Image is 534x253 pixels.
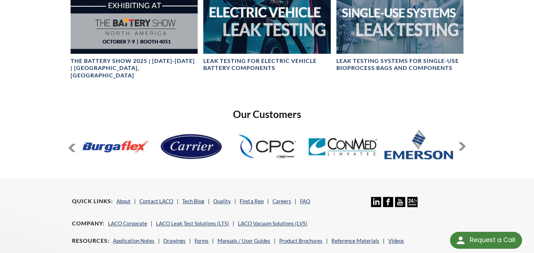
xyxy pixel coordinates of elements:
[407,202,418,208] a: 24/7 Support
[238,220,307,226] a: LACO Vacuum Solutions (LVS)
[139,198,173,204] a: Contact LACO
[307,126,378,166] img: ConMed.jpg
[331,237,379,244] a: Reference Materials
[279,237,323,244] a: Product Brochures
[203,57,330,72] h4: Leak Testing for Electric Vehicle Battery Components
[116,198,131,204] a: About
[336,57,463,72] h4: Leak Testing Systems for Single-Use Bioprocess Bags and Components
[156,220,229,226] a: LACO Leak Test Solutions (LTS)
[217,237,270,244] a: Manuals / User Guides
[71,57,198,79] h4: The Battery Show 2025 | [DATE]-[DATE] | [GEOGRAPHIC_DATA], [GEOGRAPHIC_DATA]
[450,232,522,249] div: Request a Call
[72,220,104,227] h4: Company
[407,197,418,207] img: 24/7 Support Icon
[182,198,204,204] a: Tech Blog
[163,237,186,244] a: Drawings
[72,237,109,245] h4: Resources
[240,198,264,204] a: Find a Rep
[68,108,466,121] h2: Our Customers
[108,220,147,226] a: LACO Corporate
[388,237,404,244] a: Videos
[300,198,310,204] a: FAQ
[469,232,515,248] div: Request a Call
[213,198,231,204] a: Quality
[156,126,227,166] img: Carrier.jpg
[232,126,302,166] img: Colder-Products.jpg
[272,198,291,204] a: Careers
[455,235,466,246] img: round button
[113,237,155,244] a: Application Notes
[194,237,209,244] a: Forms
[72,198,113,205] h4: Quick Links
[383,126,454,166] img: Emerson.jpg
[80,126,151,166] img: Burgaflex.jpg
